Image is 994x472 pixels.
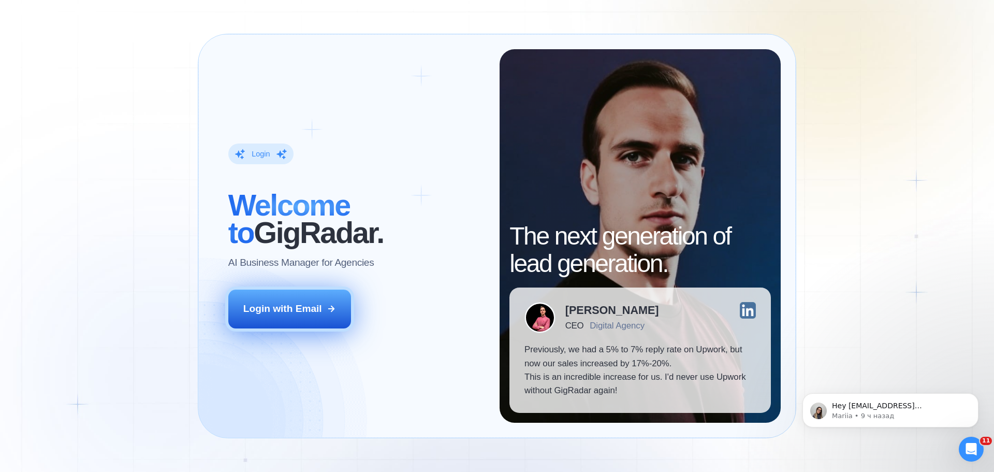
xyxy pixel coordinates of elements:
button: Login with Email [228,290,352,328]
iframe: Intercom live chat [959,437,984,462]
div: Login with Email [243,302,322,316]
span: 11 [980,437,992,445]
div: Digital Agency [590,321,645,331]
h2: The next generation of lead generation. [509,223,771,278]
div: CEO [565,321,583,331]
div: Login [252,149,270,159]
iframe: Intercom notifications сообщение [787,371,994,444]
p: AI Business Manager for Agencies [228,256,374,269]
div: [PERSON_NAME] [565,305,659,316]
h2: ‍ GigRadar. [228,192,485,247]
p: Previously, we had a 5% to 7% reply rate on Upwork, but now our sales increased by 17%-20%. This ... [524,343,756,398]
span: Welcome to [228,189,350,249]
